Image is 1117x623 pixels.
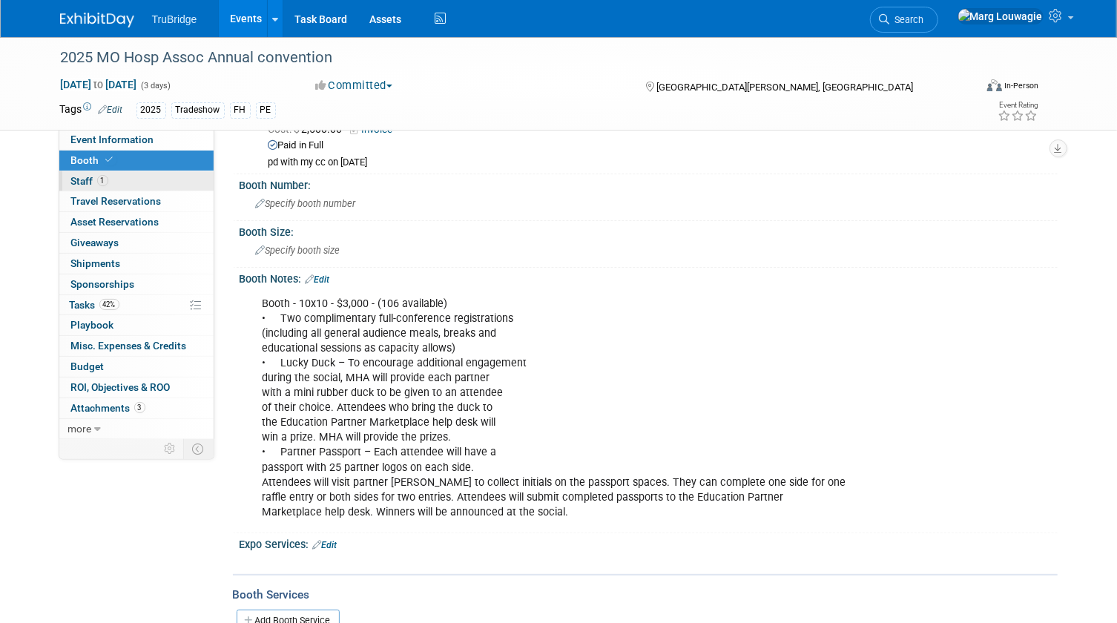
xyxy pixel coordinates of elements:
[256,198,356,209] span: Specify booth number
[268,123,302,135] span: Cost: $
[152,13,197,25] span: TruBridge
[256,102,276,118] div: PE
[71,402,145,414] span: Attachments
[998,102,1038,109] div: Event Rating
[59,398,214,418] a: Attachments3
[99,105,123,115] a: Edit
[306,274,330,285] a: Edit
[136,102,166,118] div: 2025
[60,78,138,91] span: [DATE] [DATE]
[97,175,108,186] span: 1
[171,102,225,118] div: Tradeshow
[60,13,134,27] img: ExhibitDay
[351,124,401,135] a: Invoice
[59,212,214,232] a: Asset Reservations
[106,156,113,164] i: Booth reservation complete
[71,154,116,166] span: Booth
[183,439,214,458] td: Toggle Event Tabs
[71,319,114,331] span: Playbook
[92,79,106,90] span: to
[890,14,924,25] span: Search
[894,77,1039,99] div: Event Format
[1004,80,1039,91] div: In-Person
[59,419,214,439] a: more
[59,171,214,191] a: Staff1
[240,221,1058,240] div: Booth Size:
[140,81,171,90] span: (3 days)
[987,79,1002,91] img: Format-Inperson.png
[256,245,340,256] span: Specify booth size
[240,268,1058,287] div: Booth Notes:
[60,102,123,119] td: Tags
[268,123,349,135] span: 2,500.00
[240,174,1058,193] div: Booth Number:
[59,233,214,253] a: Giveaways
[71,237,119,248] span: Giveaways
[71,216,159,228] span: Asset Reservations
[59,130,214,150] a: Event Information
[71,360,105,372] span: Budget
[656,82,913,93] span: [GEOGRAPHIC_DATA][PERSON_NAME], [GEOGRAPHIC_DATA]
[59,254,214,274] a: Shipments
[71,133,154,145] span: Event Information
[59,336,214,356] a: Misc. Expenses & Credits
[99,299,119,310] span: 42%
[56,44,956,71] div: 2025 MO Hosp Assoc Annual convention
[870,7,938,33] a: Search
[70,299,119,311] span: Tasks
[71,175,108,187] span: Staff
[268,139,1047,153] div: Paid in Full
[313,540,337,550] a: Edit
[134,402,145,413] span: 3
[59,315,214,335] a: Playbook
[59,295,214,315] a: Tasks42%
[310,78,398,93] button: Committed
[251,101,1047,169] div: Reserved
[68,423,92,435] span: more
[240,533,1058,553] div: Expo Services:
[233,587,1058,603] div: Booth Services
[71,340,187,352] span: Misc. Expenses & Credits
[158,439,184,458] td: Personalize Event Tab Strip
[71,257,121,269] span: Shipments
[59,151,214,171] a: Booth
[71,278,135,290] span: Sponsorships
[252,289,899,527] div: Booth - 10x10 - $3,000 - (106 available) • Two complimentary full-conference registrations (inclu...
[268,156,1047,169] div: pd with my cc on [DATE]
[59,274,214,294] a: Sponsorships
[59,378,214,398] a: ROI, Objectives & ROO
[59,191,214,211] a: Travel Reservations
[59,357,214,377] a: Budget
[71,195,162,207] span: Travel Reservations
[71,381,171,393] span: ROI, Objectives & ROO
[958,8,1044,24] img: Marg Louwagie
[230,102,251,118] div: FH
